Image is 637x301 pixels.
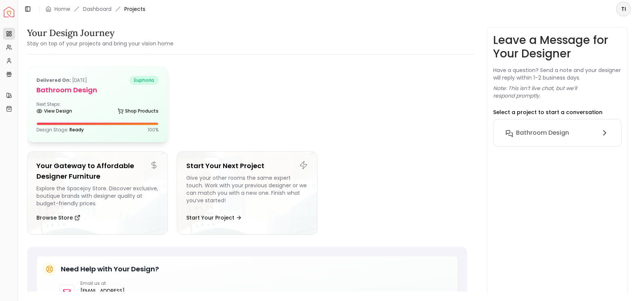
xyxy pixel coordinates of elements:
h5: Bathroom Design [36,85,158,95]
h3: Leave a Message for Your Designer [493,33,622,60]
a: Start Your Next ProjectGive your other rooms the same expert touch. Work with your previous desig... [177,151,318,235]
a: View Design [36,106,72,116]
div: Next Steps: [36,101,158,116]
img: Spacejoy Logo [4,7,14,17]
p: 100 % [148,127,158,133]
a: Your Gateway to Affordable Designer FurnitureExplore the Spacejoy Store. Discover exclusive, bout... [27,151,168,235]
a: Spacejoy [4,7,14,17]
button: Start Your Project [186,210,242,225]
p: [DATE] [36,76,87,85]
p: Design Stage: [36,127,84,133]
span: euphoria [130,76,158,85]
button: Bathroom Design [500,125,615,140]
span: Projects [124,5,145,13]
a: Home [54,5,70,13]
h6: Bathroom Design [516,128,569,137]
span: Ready [69,126,84,133]
h5: Start Your Next Project [186,161,308,171]
div: Give your other rooms the same expert touch. Work with your previous designer or we can match you... [186,174,308,207]
div: Explore the Spacejoy Store. Discover exclusive, boutique brands with designer quality at budget-f... [36,185,158,207]
button: Browse Store [36,210,80,225]
a: Dashboard [83,5,112,13]
h5: Need Help with Your Design? [61,264,159,274]
b: Delivered on: [36,77,71,83]
a: Shop Products [118,106,158,116]
h3: Your Design Journey [27,27,174,39]
h5: Your Gateway to Affordable Designer Furniture [36,161,158,182]
span: TI [617,2,630,16]
p: Note: This isn’t live chat, but we’ll respond promptly. [493,84,622,99]
nav: breadcrumb [45,5,145,13]
p: Select a project to start a conversation [493,108,602,116]
p: Email us at [80,280,148,286]
small: Stay on top of your projects and bring your vision home [27,40,174,47]
button: TI [616,2,631,17]
p: Have a question? Send a note and your designer will reply within 1–2 business days. [493,66,622,81]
